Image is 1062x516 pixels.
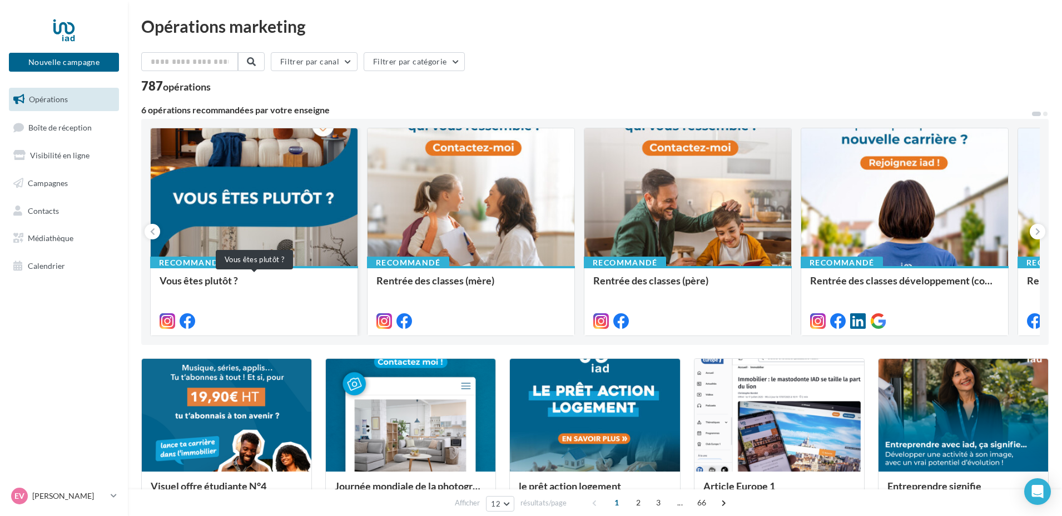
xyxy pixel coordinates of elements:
span: Opérations [29,94,68,104]
span: 66 [693,494,711,512]
a: Visibilité en ligne [7,144,121,167]
span: Médiathèque [28,233,73,243]
div: Visuel offre étudiante N°4 [151,480,302,503]
span: 12 [491,499,500,508]
span: Visibilité en ligne [30,151,90,160]
div: le prêt action logement [519,480,671,503]
a: EV [PERSON_NAME] [9,485,119,507]
button: Nouvelle campagne [9,53,119,72]
div: Rentrée des classes (père) [593,275,782,297]
span: ... [671,494,689,512]
a: Calendrier [7,254,121,278]
span: Calendrier [28,261,65,270]
a: Opérations [7,88,121,111]
span: résultats/page [520,498,567,508]
span: Boîte de réception [28,122,92,132]
div: Rentrée des classes développement (conseillère) [810,275,999,297]
div: Recommandé [367,257,449,269]
span: Campagnes [28,178,68,188]
div: Recommandé [150,257,232,269]
div: Recommandé [584,257,666,269]
a: Campagnes [7,172,121,195]
div: Vous êtes plutôt ? [216,250,293,269]
span: 1 [608,494,626,512]
button: 12 [486,496,514,512]
span: 3 [649,494,667,512]
a: Médiathèque [7,227,121,250]
span: 2 [629,494,647,512]
p: [PERSON_NAME] [32,490,106,502]
button: Filtrer par canal [271,52,358,71]
div: 787 [141,80,211,92]
span: Afficher [455,498,480,508]
a: Contacts [7,199,121,223]
div: Rentrée des classes (mère) [376,275,565,297]
div: Journée mondiale de la photographie [335,480,487,503]
div: Recommandé [801,257,883,269]
div: Opérations marketing [141,18,1049,34]
div: Open Intercom Messenger [1024,478,1051,505]
button: Filtrer par catégorie [364,52,465,71]
div: Article Europe 1 [703,480,855,503]
div: Entreprendre signifie [887,480,1039,503]
span: Contacts [28,206,59,215]
div: Vous êtes plutôt ? [160,275,349,297]
span: EV [14,490,24,502]
a: Boîte de réception [7,116,121,139]
div: opérations [163,82,211,92]
div: 6 opérations recommandées par votre enseigne [141,106,1031,114]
